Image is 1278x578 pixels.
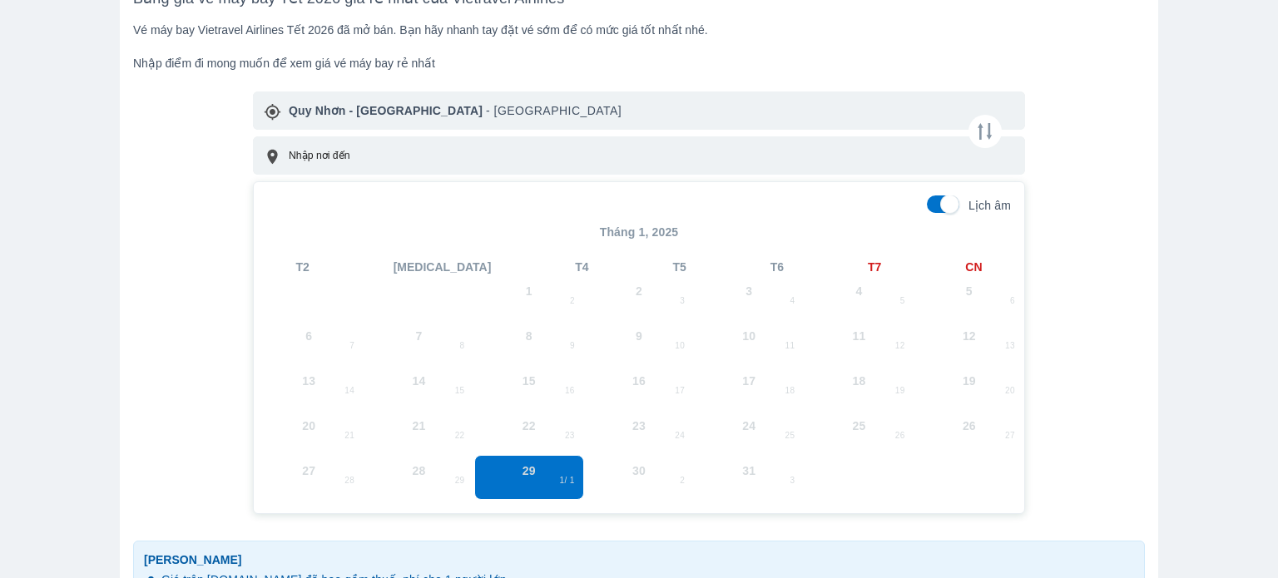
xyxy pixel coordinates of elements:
p: Lịch âm [968,197,1011,214]
span: T7 [868,259,881,275]
span: [MEDICAL_DATA] [394,259,492,275]
span: [PERSON_NAME] [144,551,1134,568]
p: Tháng 1, 2025 [254,224,1024,240]
div: Vé máy bay Vietravel Airlines Tết 2026 đã mở bán. Bạn hãy nhanh tay đặt vé sớm để có mức giá tốt ... [133,22,1145,72]
span: T6 [770,259,784,275]
span: T5 [673,259,686,275]
span: T4 [575,259,588,275]
span: T2 [295,259,309,275]
span: CN [965,259,982,275]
